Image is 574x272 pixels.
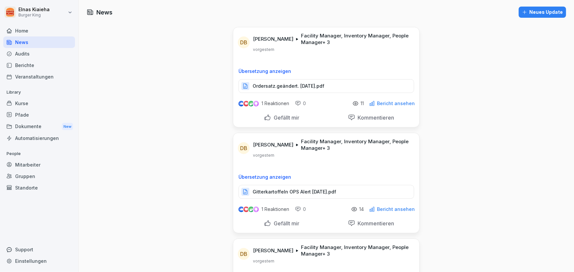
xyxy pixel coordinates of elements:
[377,207,415,212] p: Bericht ansehen
[238,142,250,154] div: DB
[3,48,75,59] a: Audits
[519,7,566,18] button: Neues Update
[253,47,274,52] p: vorgestern
[238,85,414,91] a: Ordersatz.geändert. [DATE].pdf
[301,244,412,257] p: Facility Manager, Inventory Manager, People Manager + 3
[253,247,293,254] p: [PERSON_NAME]
[253,101,259,106] img: inspiring
[355,220,394,227] p: Kommentieren
[248,101,254,106] img: celebrate
[244,101,249,106] img: love
[244,207,249,212] img: love
[3,25,75,36] a: Home
[3,170,75,182] a: Gruppen
[248,207,254,212] img: celebrate
[3,71,75,82] a: Veranstaltungen
[3,121,75,133] a: DokumenteNew
[253,36,293,42] p: [PERSON_NAME]
[3,148,75,159] p: People
[3,244,75,255] div: Support
[238,174,414,180] p: Übersetzung anzeigen
[3,87,75,98] p: Library
[253,189,336,195] p: Gitterkartoffeln OPS Alert [DATE].pdf
[253,259,274,264] p: vorgestern
[271,114,299,121] p: Gefällt mir
[239,207,244,212] img: like
[253,206,259,212] img: inspiring
[238,191,414,197] a: Gitterkartoffeln OPS Alert [DATE].pdf
[3,98,75,109] a: Kurse
[238,248,250,260] div: DB
[3,109,75,121] a: Pfade
[253,142,293,148] p: [PERSON_NAME]
[377,101,415,106] p: Bericht ansehen
[359,207,364,212] p: 14
[262,207,289,212] p: 1 Reaktionen
[522,9,563,16] div: Neues Update
[3,132,75,144] a: Automatisierungen
[239,101,244,106] img: like
[355,114,394,121] p: Kommentieren
[271,220,299,227] p: Gefällt mir
[62,123,73,130] div: New
[3,159,75,170] a: Mitarbeiter
[3,255,75,267] a: Einstellungen
[253,153,274,158] p: vorgestern
[3,121,75,133] div: Dokumente
[295,100,306,107] div: 0
[238,69,414,74] p: Übersetzung anzeigen
[18,13,50,17] p: Burger King
[301,33,412,46] p: Facility Manager, Inventory Manager, People Manager + 3
[18,7,50,12] p: Elnas Kiaieha
[301,138,412,151] p: Facility Manager, Inventory Manager, People Manager + 3
[96,8,112,17] h1: News
[3,182,75,193] a: Standorte
[3,59,75,71] a: Berichte
[262,101,289,106] p: 1 Reaktionen
[238,36,250,48] div: DB
[361,101,364,106] p: 11
[295,206,306,213] div: 0
[3,36,75,48] a: News
[253,83,324,89] p: Ordersatz.geändert. [DATE].pdf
